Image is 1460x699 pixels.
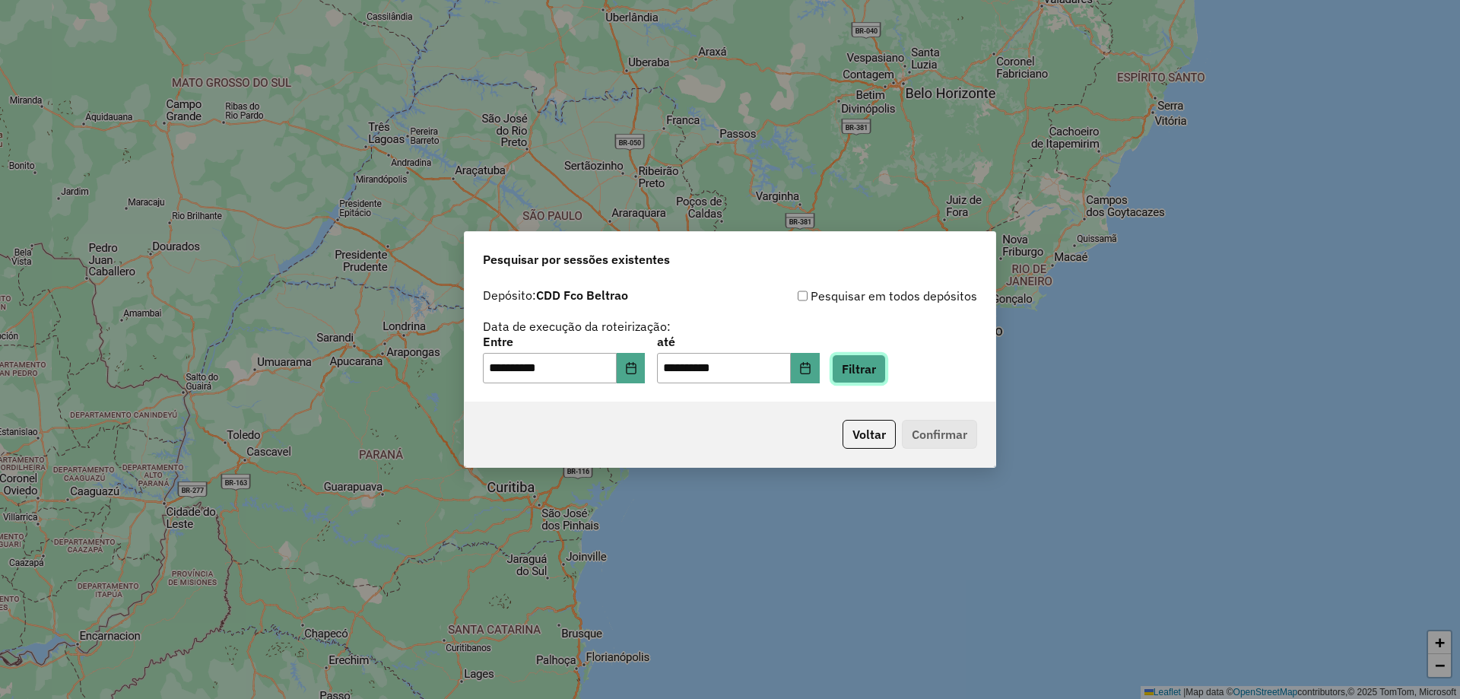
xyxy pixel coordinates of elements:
strong: CDD Fco Beltrao [536,288,628,303]
button: Filtrar [832,354,886,383]
span: Pesquisar por sessões existentes [483,250,670,268]
button: Choose Date [617,353,646,383]
button: Voltar [843,420,896,449]
div: Pesquisar em todos depósitos [730,287,977,305]
button: Choose Date [791,353,820,383]
label: Depósito: [483,286,628,304]
label: até [657,332,819,351]
label: Data de execução da roteirização: [483,317,671,335]
label: Entre [483,332,645,351]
